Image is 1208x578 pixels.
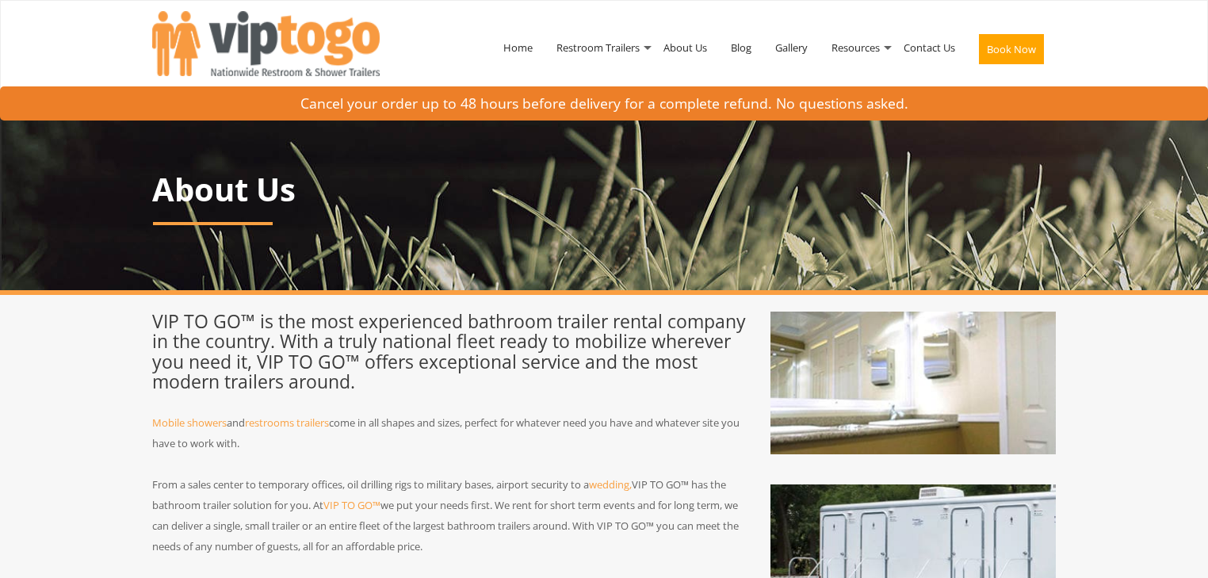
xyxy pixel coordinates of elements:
a: Contact Us [892,6,967,89]
a: VIP TO GO™ [323,498,380,512]
img: VIPTOGO [152,11,380,76]
img: About Us - VIPTOGO [770,312,1056,454]
a: Mobile showers [152,415,227,430]
a: restrooms trailers [245,415,329,430]
a: Resources [820,6,892,89]
a: Restroom Trailers [545,6,652,89]
a: Gallery [763,6,820,89]
a: Home [491,6,545,89]
a: About Us [652,6,719,89]
h1: About Us [152,172,1056,207]
a: wedding, [589,477,632,492]
button: Book Now [979,34,1044,64]
p: From a sales center to temporary offices, oil drilling rigs to military bases, airport security t... [152,474,747,557]
button: Live Chat [1145,515,1208,578]
a: Book Now [967,6,1056,98]
h3: VIP TO GO™ is the most experienced bathroom trailer rental company in the country. With a truly n... [152,312,747,392]
p: and come in all shapes and sizes, perfect for whatever need you have and whatever site you have t... [152,412,747,454]
a: Blog [719,6,763,89]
